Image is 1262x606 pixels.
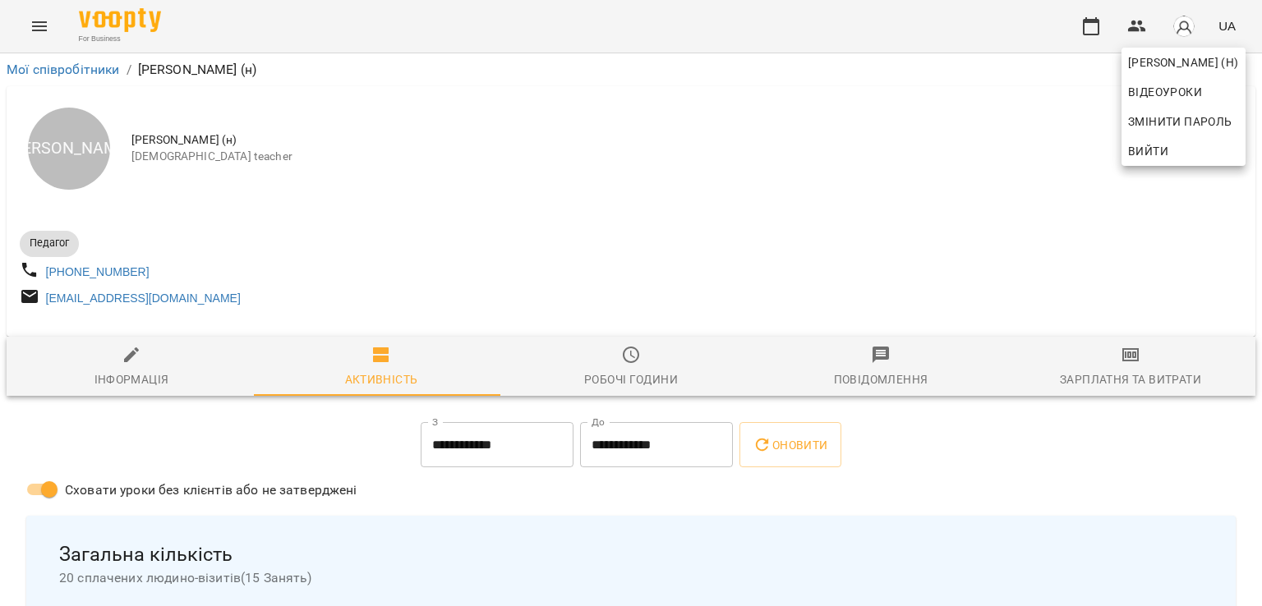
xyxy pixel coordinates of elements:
[1128,141,1168,161] span: Вийти
[1122,48,1246,77] a: [PERSON_NAME] (н)
[1122,77,1209,107] a: Відеоуроки
[1128,53,1239,72] span: [PERSON_NAME] (н)
[1128,112,1239,131] span: Змінити пароль
[1122,136,1246,166] button: Вийти
[1128,82,1202,102] span: Відеоуроки
[1122,107,1246,136] a: Змінити пароль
